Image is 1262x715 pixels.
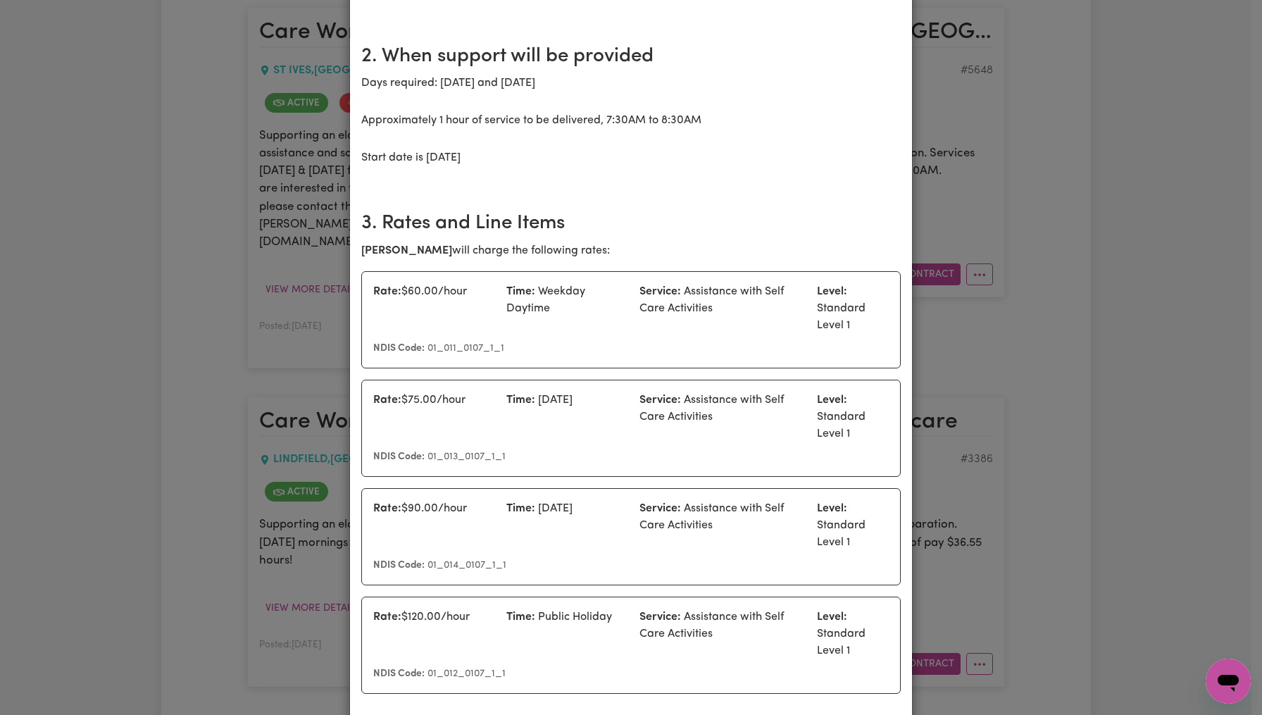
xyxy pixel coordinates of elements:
small: 01_012_0107_1_1 [373,669,506,679]
strong: Time: [506,503,535,514]
strong: Time: [506,394,535,406]
div: $ 60.00 /hour [365,283,498,334]
strong: Service: [639,286,681,297]
div: Standard Level 1 [808,283,897,334]
strong: Service: [639,503,681,514]
strong: NDIS Code: [373,560,425,571]
div: Standard Level 1 [808,609,897,659]
div: Assistance with Self Care Activities [631,283,808,334]
div: Standard Level 1 [808,392,897,442]
div: $ 75.00 /hour [365,392,498,442]
strong: Level: [817,611,847,623]
small: 01_011_0107_1_1 [373,343,504,354]
div: Weekday Daytime [498,283,631,334]
div: [DATE] [498,392,631,442]
iframe: Button to launch messaging window [1206,659,1251,704]
strong: Rate: [373,611,401,623]
h2: 3. Rates and Line Items [361,212,901,236]
p: will charge the following rates: [361,242,901,260]
strong: Level: [817,394,847,406]
strong: Level: [817,286,847,297]
div: Assistance with Self Care Activities [631,609,808,659]
div: Standard Level 1 [808,500,897,551]
p: Days required: [DATE] and [DATE] Approximately 1 hour of service to be delivered, 7:30AM to 8:30A... [361,74,901,167]
strong: Service: [639,394,681,406]
strong: Time: [506,611,535,623]
strong: NDIS Code: [373,343,425,354]
div: $ 120.00 /hour [365,609,498,659]
strong: Time: [506,286,535,297]
small: 01_014_0107_1_1 [373,560,506,571]
h2: 2. When support will be provided [361,45,901,69]
b: [PERSON_NAME] [361,245,452,256]
strong: NDIS Code: [373,452,425,462]
div: [DATE] [498,500,631,551]
small: 01_013_0107_1_1 [373,452,506,462]
strong: Level: [817,503,847,514]
strong: Rate: [373,394,401,406]
strong: Rate: [373,286,401,297]
strong: NDIS Code: [373,669,425,679]
strong: Rate: [373,503,401,514]
div: Assistance with Self Care Activities [631,392,808,442]
strong: Service: [639,611,681,623]
div: $ 90.00 /hour [365,500,498,551]
div: Public Holiday [498,609,631,659]
div: Assistance with Self Care Activities [631,500,808,551]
